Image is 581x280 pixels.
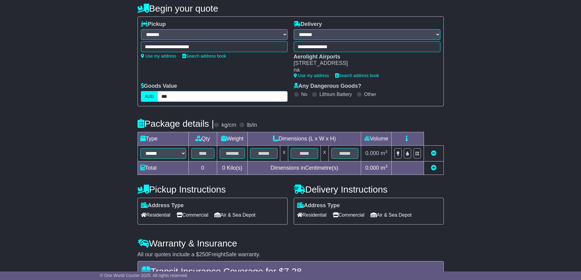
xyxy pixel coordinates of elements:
[297,202,340,209] label: Address Type
[138,3,444,13] h4: Begin your quote
[217,161,248,175] td: Kilo(s)
[280,145,288,161] td: x
[199,251,208,257] span: 250
[301,91,307,97] label: No
[365,150,379,156] span: 0.000
[138,238,444,248] h4: Warranty & Insurance
[141,21,166,28] label: Pickup
[385,164,388,168] sup: 3
[142,266,440,276] h4: Transit Insurance Coverage for $
[214,210,256,220] span: Air & Sea Depot
[248,161,361,175] td: Dimensions in Centimetre(s)
[364,91,376,97] label: Other
[284,266,302,276] span: 7.28
[294,21,322,28] label: Delivery
[294,184,444,194] h4: Delivery Instructions
[138,132,188,145] td: Type
[294,67,434,73] div: na
[294,83,361,90] label: Any Dangerous Goods?
[177,210,208,220] span: Commercial
[222,165,225,171] span: 0
[385,149,388,154] sup: 3
[221,122,236,129] label: kg/cm
[138,251,444,258] div: All our quotes include a $ FreightSafe warranty.
[294,73,329,78] a: Use my address
[294,60,434,67] div: [STREET_ADDRESS]
[217,132,248,145] td: Weight
[371,210,412,220] span: Air & Sea Depot
[333,210,364,220] span: Commercial
[188,161,217,175] td: 0
[141,210,170,220] span: Residential
[431,165,436,171] a: Add new item
[141,83,177,90] label: Goods Value
[247,122,257,129] label: lb/in
[381,165,388,171] span: m
[141,202,184,209] label: Address Type
[100,273,188,278] span: © One World Courier 2025. All rights reserved.
[138,119,214,129] h4: Package details |
[431,150,436,156] a: Remove this item
[361,132,392,145] td: Volume
[248,132,361,145] td: Dimensions (L x W x H)
[141,91,158,102] label: AUD
[294,54,434,60] div: Aerolight Airports
[381,150,388,156] span: m
[188,132,217,145] td: Qty
[335,73,379,78] a: Search address book
[365,165,379,171] span: 0.000
[138,161,188,175] td: Total
[182,54,226,58] a: Search address book
[297,210,327,220] span: Residential
[319,91,352,97] label: Lithium Battery
[141,54,176,58] a: Use my address
[138,184,288,194] h4: Pickup Instructions
[321,145,328,161] td: x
